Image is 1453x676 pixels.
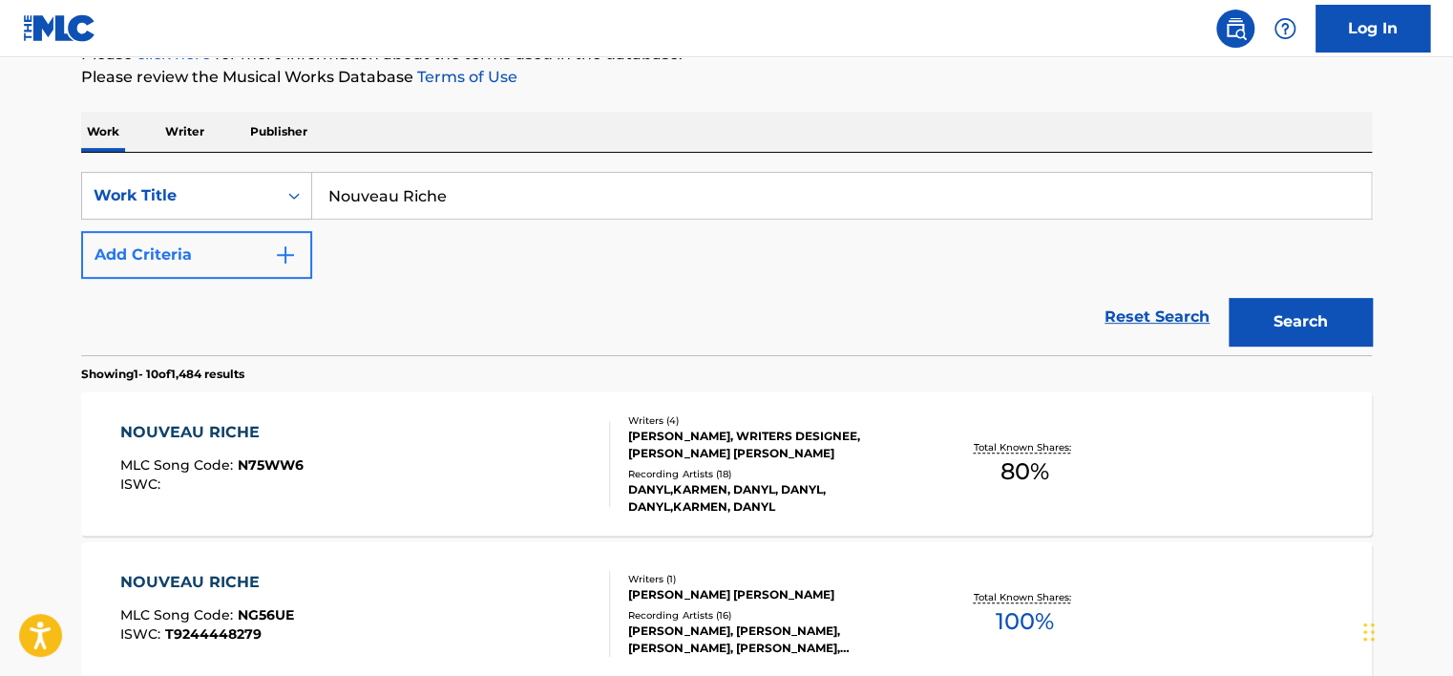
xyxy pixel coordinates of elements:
[165,625,262,643] span: T9244448279
[81,172,1372,355] form: Search Form
[1216,10,1254,48] a: Public Search
[628,572,916,586] div: Writers ( 1 )
[23,14,96,42] img: MLC Logo
[1229,298,1372,346] button: Search
[995,604,1053,639] span: 100 %
[628,413,916,428] div: Writers ( 4 )
[238,606,294,623] span: NG56UE
[628,608,916,623] div: Recording Artists ( 16 )
[973,590,1075,604] p: Total Known Shares:
[81,112,125,152] p: Work
[81,66,1372,89] p: Please review the Musical Works Database
[120,475,165,493] span: ISWC :
[81,231,312,279] button: Add Criteria
[120,625,165,643] span: ISWC :
[1000,454,1048,489] span: 80 %
[973,440,1075,454] p: Total Known Shares:
[238,456,304,474] span: N75WW6
[628,586,916,603] div: [PERSON_NAME] [PERSON_NAME]
[1316,5,1430,53] a: Log In
[1224,17,1247,40] img: search
[159,112,210,152] p: Writer
[1358,584,1453,676] div: চ্যাট উইজেট
[120,456,238,474] span: MLC Song Code :
[628,623,916,657] div: [PERSON_NAME], [PERSON_NAME], [PERSON_NAME], [PERSON_NAME], [PERSON_NAME]
[1266,10,1304,48] div: Help
[1274,17,1296,40] img: help
[94,184,265,207] div: Work Title
[413,68,517,86] a: Terms of Use
[1358,584,1453,676] iframe: Chat Widget
[1095,296,1219,338] a: Reset Search
[628,428,916,462] div: [PERSON_NAME], WRITERS DESIGNEE, [PERSON_NAME] [PERSON_NAME]
[81,366,244,383] p: Showing 1 - 10 of 1,484 results
[274,243,297,266] img: 9d2ae6d4665cec9f34b9.svg
[244,112,313,152] p: Publisher
[120,421,304,444] div: NOUVEAU RICHE
[628,481,916,516] div: DANYL,KARMEN, DANYL, DANYL, DANYL,KARMEN, DANYL
[628,467,916,481] div: Recording Artists ( 18 )
[120,606,238,623] span: MLC Song Code :
[1363,603,1375,661] div: টেনে আনুন
[120,571,294,594] div: NOUVEAU RICHE
[81,392,1372,536] a: NOUVEAU RICHEMLC Song Code:N75WW6ISWC:Writers (4)[PERSON_NAME], WRITERS DESIGNEE, [PERSON_NAME] [...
